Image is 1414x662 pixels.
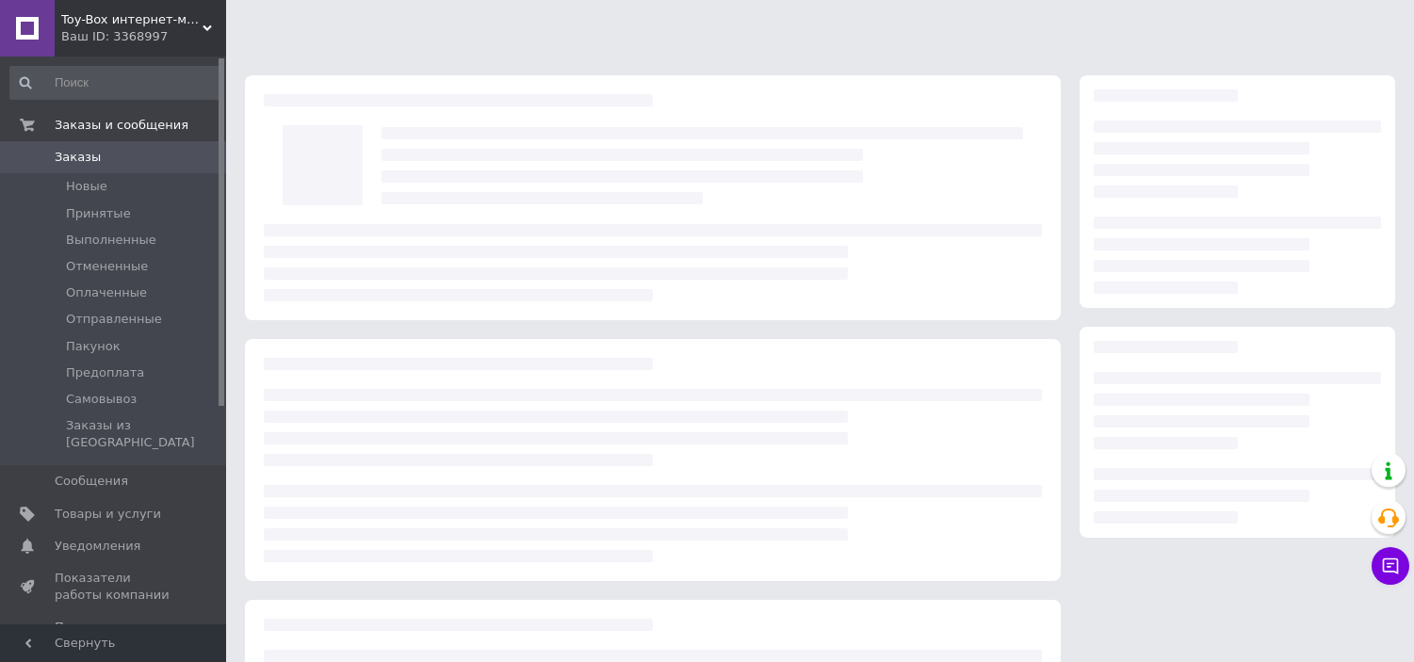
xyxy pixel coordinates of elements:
[66,311,162,328] span: Отправленные
[66,232,156,249] span: Выполненные
[66,338,121,355] span: Пакунок
[61,11,203,28] span: Toy-Box интернет-магазин детских товаров
[66,417,220,451] span: Заказы из [GEOGRAPHIC_DATA]
[66,391,137,408] span: Самовывоз
[55,506,161,523] span: Товары и услуги
[66,284,147,301] span: Оплаченные
[66,364,144,381] span: Предоплата
[66,178,107,195] span: Новые
[61,28,226,45] div: Ваш ID: 3368997
[66,258,148,275] span: Отмененные
[1372,547,1409,585] button: Чат с покупателем
[55,117,188,134] span: Заказы и сообщения
[9,66,222,100] input: Поиск
[55,149,101,166] span: Заказы
[55,473,128,490] span: Сообщения
[55,570,174,604] span: Показатели работы компании
[55,619,174,653] span: Панель управления
[55,538,140,555] span: Уведомления
[66,205,131,222] span: Принятые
